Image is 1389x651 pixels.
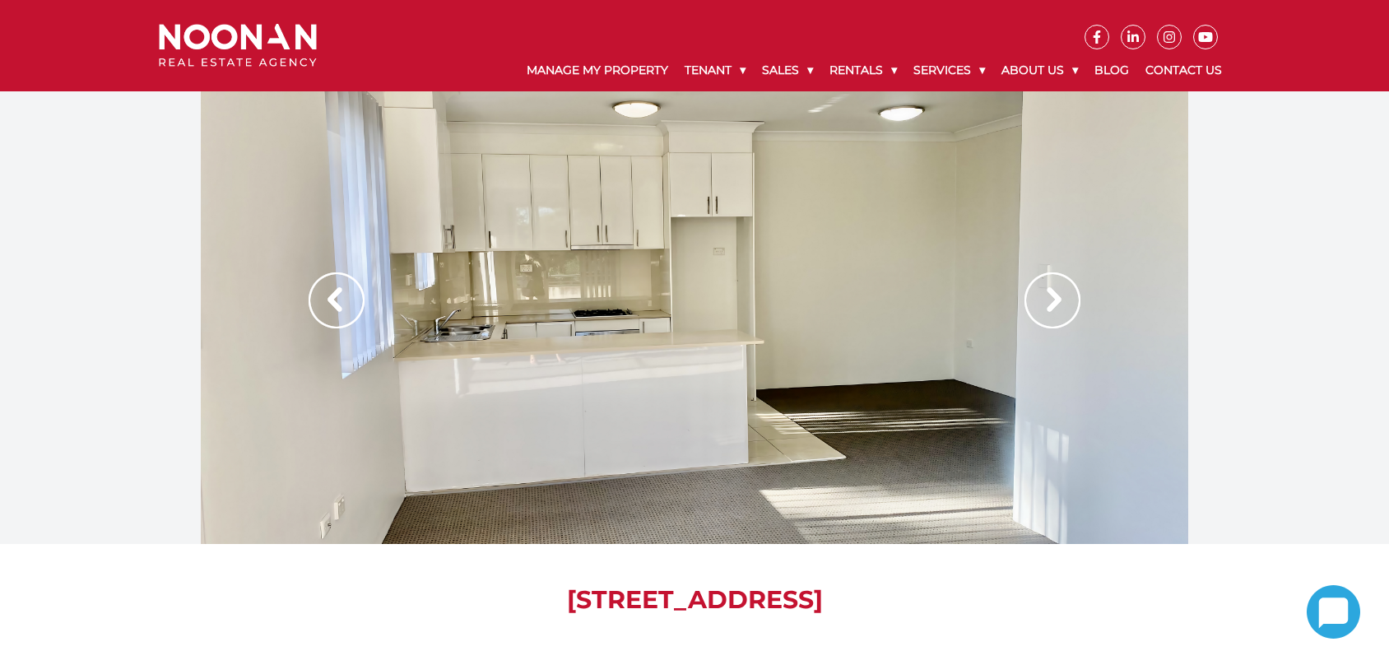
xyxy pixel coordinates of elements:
[1137,49,1230,91] a: Contact Us
[905,49,993,91] a: Services
[993,49,1086,91] a: About Us
[1024,272,1080,328] img: Arrow slider
[676,49,754,91] a: Tenant
[201,585,1188,615] h1: [STREET_ADDRESS]
[821,49,905,91] a: Rentals
[518,49,676,91] a: Manage My Property
[159,24,317,67] img: Noonan Real Estate Agency
[309,272,365,328] img: Arrow slider
[1086,49,1137,91] a: Blog
[754,49,821,91] a: Sales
